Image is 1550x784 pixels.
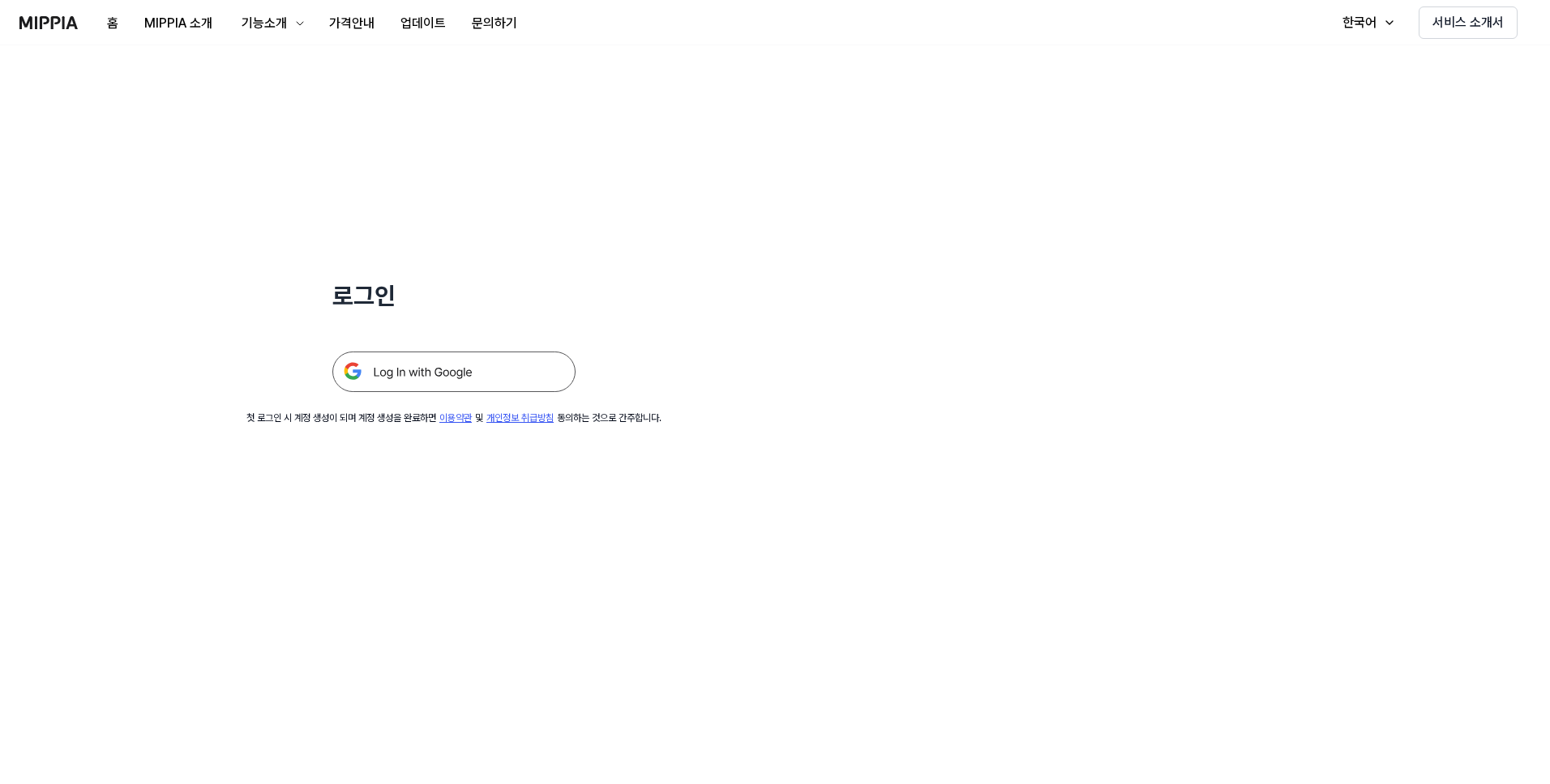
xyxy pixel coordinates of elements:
button: 홈 [94,7,131,40]
img: 구글 로그인 버튼 [332,352,576,392]
button: 문의하기 [459,7,530,40]
button: 서비스 소개서 [1419,6,1518,39]
a: 개인정보 취급방침 [486,412,554,424]
button: 가격안내 [316,7,387,40]
a: 이용약관 [439,412,472,424]
h1: 로그인 [332,279,576,313]
a: 업데이트 [387,1,459,45]
button: MIPPIA 소개 [131,7,225,40]
button: 한국어 [1326,6,1406,39]
div: 한국어 [1339,13,1380,32]
div: 첫 로그인 시 계정 생성이 되며 계정 생성을 완료하면 및 동의하는 것으로 간주합니다. [246,411,662,425]
div: 기능소개 [238,14,290,33]
button: 기능소개 [225,7,316,40]
img: logo [19,16,78,29]
button: 업데이트 [387,7,459,40]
